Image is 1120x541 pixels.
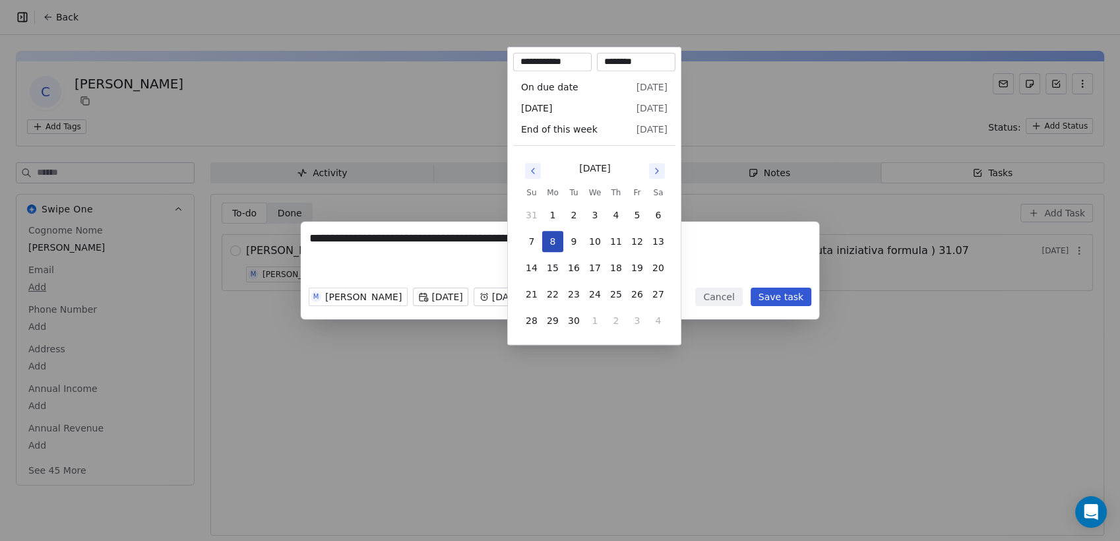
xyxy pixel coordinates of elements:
[563,284,584,305] button: 23
[627,257,648,278] button: 19
[584,205,606,226] button: 3
[627,310,648,331] button: 3
[521,231,542,252] button: 7
[606,284,627,305] button: 25
[584,186,606,199] th: Wednesday
[584,257,606,278] button: 17
[637,123,668,136] span: [DATE]
[648,205,669,226] button: 6
[521,310,542,331] button: 28
[648,284,669,305] button: 27
[542,231,563,252] button: 8
[606,257,627,278] button: 18
[648,257,669,278] button: 20
[627,231,648,252] button: 12
[542,257,563,278] button: 15
[606,186,627,199] th: Thursday
[521,186,542,199] th: Sunday
[563,231,584,252] button: 9
[521,80,578,94] span: On due date
[542,186,563,199] th: Monday
[521,102,552,115] span: [DATE]
[521,205,542,226] button: 31
[524,162,542,180] button: Go to previous month
[542,205,563,226] button: 1
[637,102,668,115] span: [DATE]
[648,231,669,252] button: 13
[627,205,648,226] button: 5
[606,231,627,252] button: 11
[648,162,666,180] button: Go to next month
[584,310,606,331] button: 1
[579,162,610,175] div: [DATE]
[521,123,598,136] span: End of this week
[563,310,584,331] button: 30
[563,257,584,278] button: 16
[637,80,668,94] span: [DATE]
[542,284,563,305] button: 22
[627,284,648,305] button: 26
[521,284,542,305] button: 21
[584,231,606,252] button: 10
[648,310,669,331] button: 4
[627,186,648,199] th: Friday
[542,310,563,331] button: 29
[563,186,584,199] th: Tuesday
[584,284,606,305] button: 24
[606,310,627,331] button: 2
[606,205,627,226] button: 4
[521,257,542,278] button: 14
[648,186,669,199] th: Saturday
[563,205,584,226] button: 2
